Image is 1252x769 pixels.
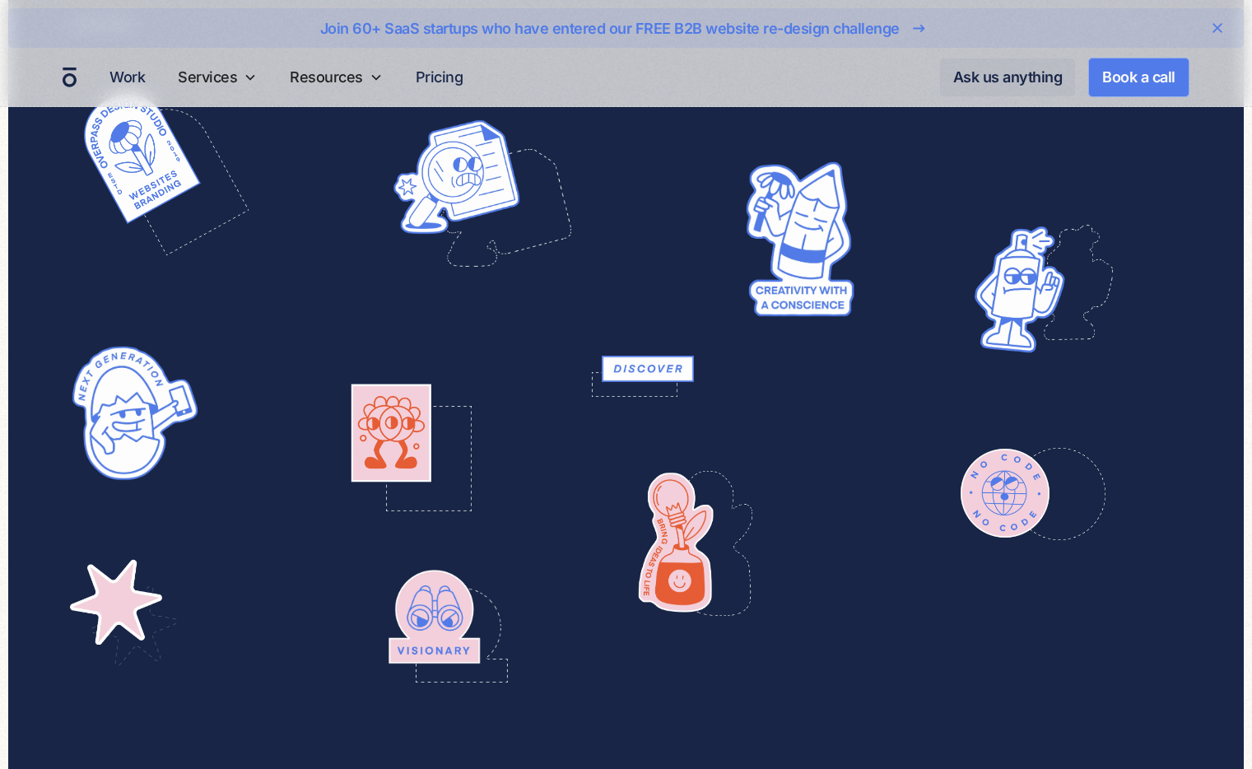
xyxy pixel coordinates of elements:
div: Join 60+ SaaS startups who have entered our FREE B2B website re-design challenge [320,17,900,40]
div: Resources [290,66,363,88]
a: home [63,67,77,88]
a: Work [103,61,151,93]
a: Ask us anything [940,58,1076,96]
a: Pricing [409,61,470,93]
a: Book a call [1088,58,1189,97]
a: Join 60+ SaaS startups who have entered our FREE B2B website re-design challenge [61,15,1191,41]
div: Services [171,48,263,106]
div: Resources [283,48,389,106]
div: Services [178,66,237,88]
